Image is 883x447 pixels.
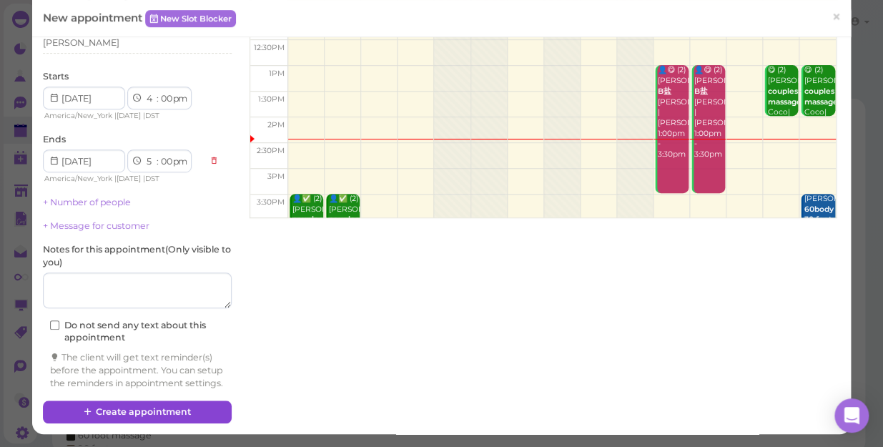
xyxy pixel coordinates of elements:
label: Notes for this appointment ( Only visible to you ) [43,243,232,269]
span: 2pm [267,120,285,129]
a: New Slot Blocker [145,10,236,27]
b: couples massage|F|30min Scalp treatment [329,215,396,255]
a: + Message for customer [43,220,149,231]
div: | | [43,109,202,122]
span: America/New_York [44,111,112,120]
label: Do not send any text about this appointment [50,319,225,345]
span: [DATE] [117,111,141,120]
span: [DATE] [117,174,141,183]
span: 1pm [269,69,285,78]
span: DST [145,174,159,183]
div: [PERSON_NAME] [43,36,119,49]
input: Do not send any text about this appointment [50,320,59,330]
b: couples massage [767,87,801,107]
div: The client will get text reminder(s) before the appointment. You can setup the reminders in appoi... [50,351,225,390]
a: + Number of people [43,197,131,207]
span: × [832,7,841,27]
span: 3pm [267,172,285,181]
span: 2:30pm [257,146,285,155]
label: Ends [43,133,66,146]
div: 👤✅ (2) [PERSON_NAME] [PERSON_NAME]|Sunny 3:30pm - 6:00pm [292,194,323,299]
span: DST [145,111,159,120]
div: [PERSON_NAME] Coco 3:30pm - 5:00pm [803,194,834,267]
div: 😋 (2) [PERSON_NAME] Coco|[PERSON_NAME] 1:00pm - 2:00pm [766,65,798,159]
b: couples massage [804,87,837,107]
b: 60body 30 foot [804,205,833,225]
div: | | [43,172,202,185]
button: Create appointment [43,401,232,423]
span: 1:30pm [258,94,285,104]
b: B盐 [658,87,671,96]
div: 👤✅ (2) [PERSON_NAME] [PERSON_NAME]|Sunny 3:30pm - 6:00pm [328,194,360,299]
label: Starts [43,70,69,83]
div: 👤😋 (2) [PERSON_NAME] [PERSON_NAME] |[PERSON_NAME] 1:00pm - 3:30pm [694,65,725,159]
div: Open Intercom Messenger [834,398,869,433]
span: 3:30pm [257,197,285,207]
span: America/New_York [44,174,112,183]
span: New appointment [43,11,145,24]
b: couples massage|F|30min Scalp treatment [292,215,360,255]
div: 👤😋 (2) [PERSON_NAME] [PERSON_NAME] |[PERSON_NAME] 1:00pm - 3:30pm [657,65,689,159]
b: B盐 [694,87,708,96]
div: 😋 (2) [PERSON_NAME] Coco|[PERSON_NAME] 1:00pm - 2:00pm [803,65,834,159]
span: 12:30pm [254,43,285,52]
